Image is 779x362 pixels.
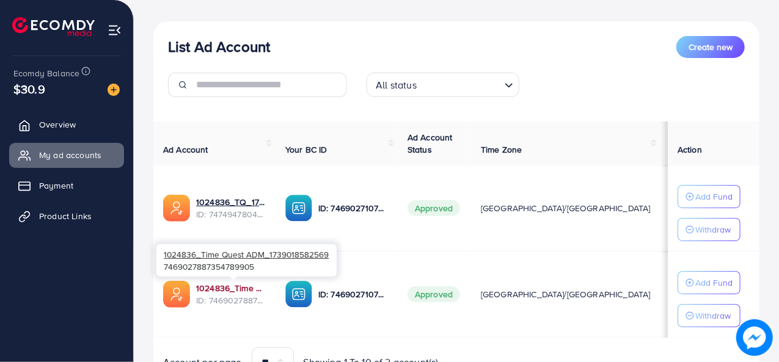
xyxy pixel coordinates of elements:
img: ic-ads-acc.e4c84228.svg [163,195,190,222]
img: logo [12,17,95,36]
img: ic-ads-acc.e4c84228.svg [163,281,190,308]
span: ID: 7474947804864823297 [196,208,266,220]
span: Ecomdy Balance [13,67,79,79]
span: Action [678,143,702,156]
button: Add Fund [678,185,741,208]
p: ID: 7469027107415490576 [318,201,388,215]
span: Approved [408,286,460,302]
span: Ad Account Status [408,131,453,156]
a: 1024836_TQ_1740396927755 [196,196,266,208]
a: Payment [9,173,124,198]
div: <span class='underline'>1024836_TQ_1740396927755</span></br>7474947804864823297 [196,196,266,221]
img: image [736,319,773,356]
img: ic-ba-acc.ded83a64.svg [285,195,312,222]
input: Search for option [420,74,500,94]
div: 7469027887354789905 [156,244,337,277]
span: Approved [408,200,460,216]
span: [GEOGRAPHIC_DATA]/[GEOGRAPHIC_DATA] [481,202,651,214]
a: 1024836_Time Quest ADM_1739018582569 [196,282,266,294]
a: Overview [9,112,124,137]
button: Withdraw [678,304,741,327]
p: Withdraw [695,308,731,323]
h3: List Ad Account [168,38,270,56]
a: My ad accounts [9,143,124,167]
span: Product Links [39,210,92,222]
img: image [108,84,120,96]
p: Add Fund [695,275,733,290]
span: Payment [39,179,73,192]
img: ic-ba-acc.ded83a64.svg [285,281,312,308]
button: Add Fund [678,271,741,294]
span: Overview [39,118,76,131]
span: Time Zone [481,143,522,156]
span: Your BC ID [285,143,327,156]
span: 1024836_Time Quest ADM_1739018582569 [164,248,329,260]
img: menu [108,23,122,37]
button: Withdraw [678,218,741,241]
button: Create new [676,36,745,58]
div: Search for option [367,73,519,97]
a: Product Links [9,204,124,228]
span: My ad accounts [39,149,101,161]
p: Withdraw [695,222,731,237]
span: $30.9 [13,80,45,98]
span: Ad Account [163,143,208,156]
span: ID: 7469027887354789905 [196,294,266,306]
span: All status [373,76,419,94]
span: Create new [689,41,733,53]
span: [GEOGRAPHIC_DATA]/[GEOGRAPHIC_DATA] [481,288,651,300]
p: Add Fund [695,189,733,204]
p: ID: 7469027107415490576 [318,287,388,302]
